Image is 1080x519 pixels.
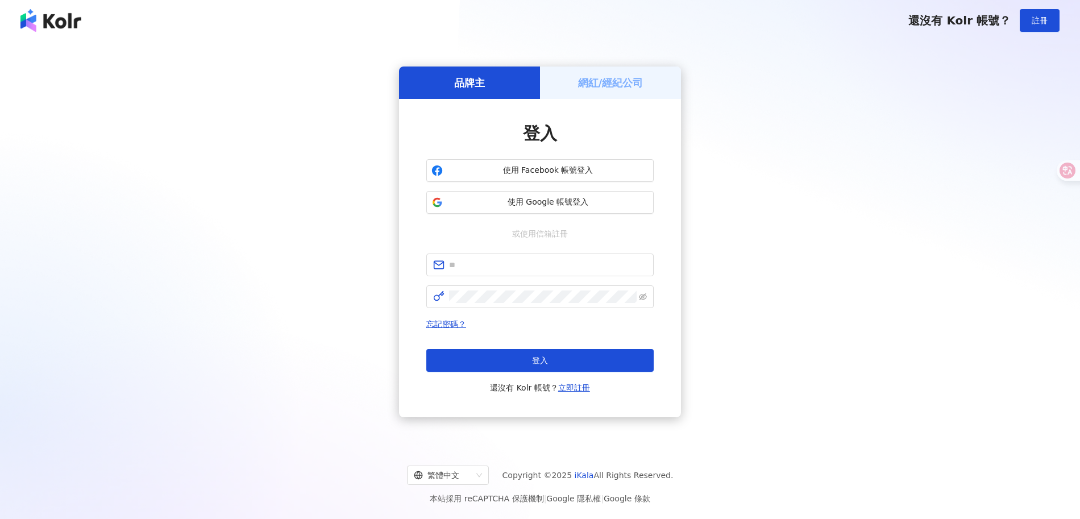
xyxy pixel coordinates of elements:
[504,227,576,240] span: 或使用信箱註冊
[575,471,594,480] a: iKala
[426,319,466,329] a: 忘記密碼？
[490,381,590,395] span: 還沒有 Kolr 帳號？
[414,466,472,484] div: 繁體中文
[454,76,485,90] h5: 品牌主
[523,123,557,143] span: 登入
[532,356,548,365] span: 登入
[447,165,649,176] span: 使用 Facebook 帳號登入
[426,349,654,372] button: 登入
[502,468,674,482] span: Copyright © 2025 All Rights Reserved.
[447,197,649,208] span: 使用 Google 帳號登入
[639,293,647,301] span: eye-invisible
[908,14,1011,27] span: 還沒有 Kolr 帳號？
[578,76,643,90] h5: 網紅/經紀公司
[20,9,81,32] img: logo
[544,494,547,503] span: |
[604,494,650,503] a: Google 條款
[601,494,604,503] span: |
[1032,16,1048,25] span: 註冊
[558,383,590,392] a: 立即註冊
[426,159,654,182] button: 使用 Facebook 帳號登入
[1020,9,1060,32] button: 註冊
[546,494,601,503] a: Google 隱私權
[430,492,650,505] span: 本站採用 reCAPTCHA 保護機制
[426,191,654,214] button: 使用 Google 帳號登入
